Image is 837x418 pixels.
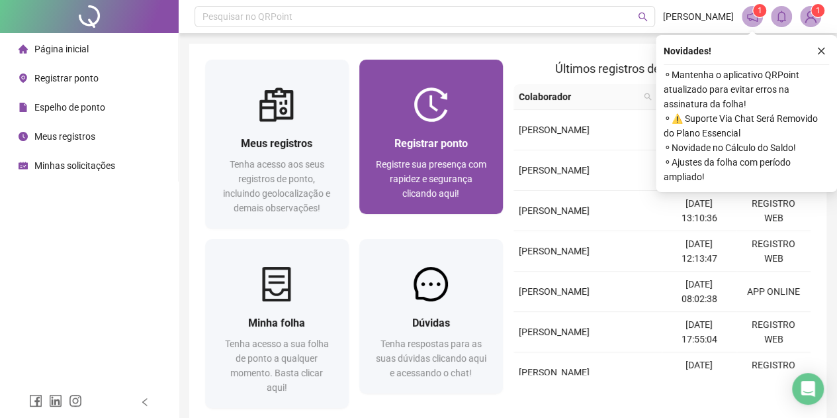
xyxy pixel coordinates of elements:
td: REGISTRO WEB [736,352,811,393]
span: [PERSON_NAME] [519,205,590,216]
td: APP ONLINE [736,272,811,312]
span: left [140,397,150,407]
span: [PERSON_NAME] [663,9,734,24]
div: Open Intercom Messenger [792,373,824,405]
span: 1 [758,6,762,15]
span: clock-circle [19,132,28,141]
span: file [19,103,28,112]
span: Dúvidas [412,317,450,329]
span: Tenha acesso aos seus registros de ponto, incluindo geolocalização e demais observações! [223,159,330,213]
span: ⚬ ⚠️ Suporte Via Chat Será Removido do Plano Essencial [664,111,829,140]
span: 1 [816,6,820,15]
span: Registrar ponto [34,73,99,83]
span: Meus registros [241,137,312,150]
span: Tenha respostas para as suas dúvidas clicando aqui e acessando o chat! [376,339,486,378]
span: Últimos registros de ponto sincronizados [555,62,769,76]
span: search [641,87,654,107]
span: ⚬ Novidade no Cálculo do Saldo! [664,140,829,155]
a: Minha folhaTenha acesso a sua folha de ponto a qualquer momento. Basta clicar aqui! [205,239,349,408]
img: 79402 [801,7,820,26]
span: linkedin [49,394,62,407]
td: [DATE] 12:13:47 [662,231,736,272]
span: schedule [19,161,28,170]
span: Meus registros [34,131,95,142]
span: [PERSON_NAME] [519,367,590,378]
span: Minha folha [248,317,305,329]
span: environment [19,74,28,83]
td: [DATE] 12:59:31 [662,352,736,393]
span: notification [746,11,758,23]
span: Novidades ! [664,44,711,58]
span: ⚬ Mantenha o aplicativo QRPoint atualizado para evitar erros na assinatura da folha! [664,68,829,111]
span: instagram [69,394,82,407]
span: [PERSON_NAME] [519,125,590,135]
span: home [19,44,28,54]
span: Tenha acesso a sua folha de ponto a qualquer momento. Basta clicar aqui! [225,339,329,393]
td: [DATE] 08:02:38 [662,272,736,312]
span: bell [775,11,787,23]
sup: Atualize o seu contato no menu Meus Dados [811,4,824,17]
span: [PERSON_NAME] [519,246,590,256]
span: ⚬ Ajustes da folha com período ampliado! [664,155,829,184]
td: REGISTRO WEB [736,191,811,231]
a: Registrar pontoRegistre sua presença com rapidez e segurança clicando aqui! [359,60,503,214]
span: search [644,93,652,101]
span: Registre sua presença com rapidez e segurança clicando aqui! [376,159,486,199]
sup: 1 [753,4,766,17]
a: DúvidasTenha respostas para as suas dúvidas clicando aqui e acessando o chat! [359,239,503,393]
td: REGISTRO WEB [736,231,811,272]
td: REGISTRO WEB [736,312,811,352]
span: close [816,46,826,56]
span: search [638,12,648,22]
span: Espelho de ponto [34,102,105,113]
td: [DATE] 17:55:04 [662,312,736,352]
span: Registrar ponto [394,137,468,150]
span: Página inicial [34,44,89,54]
span: facebook [29,394,42,407]
span: [PERSON_NAME] [519,165,590,176]
span: Colaborador [519,89,639,104]
span: [PERSON_NAME] [519,286,590,297]
a: Meus registrosTenha acesso aos seus registros de ponto, incluindo geolocalização e demais observa... [205,60,349,229]
span: [PERSON_NAME] [519,327,590,337]
span: Minhas solicitações [34,160,115,171]
td: [DATE] 13:10:36 [662,191,736,231]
